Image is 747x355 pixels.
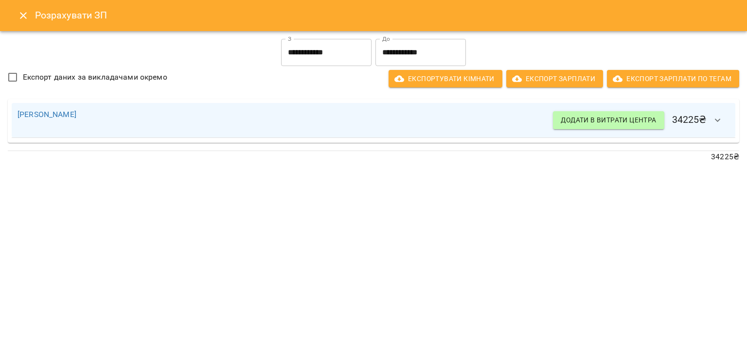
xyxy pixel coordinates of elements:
[607,70,739,87] button: Експорт Зарплати по тегам
[8,151,739,163] p: 34225 ₴
[12,4,35,27] button: Close
[35,8,735,23] h6: Розрахувати ЗП
[561,114,656,126] span: Додати в витрати центра
[514,73,595,85] span: Експорт Зарплати
[389,70,502,87] button: Експортувати кімнати
[553,111,664,129] button: Додати в витрати центра
[18,110,76,119] a: [PERSON_NAME]
[615,73,731,85] span: Експорт Зарплати по тегам
[23,71,167,83] span: Експорт даних за викладачами окремо
[506,70,603,87] button: Експорт Зарплати
[553,109,729,132] h6: 34225 ₴
[396,73,495,85] span: Експортувати кімнати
